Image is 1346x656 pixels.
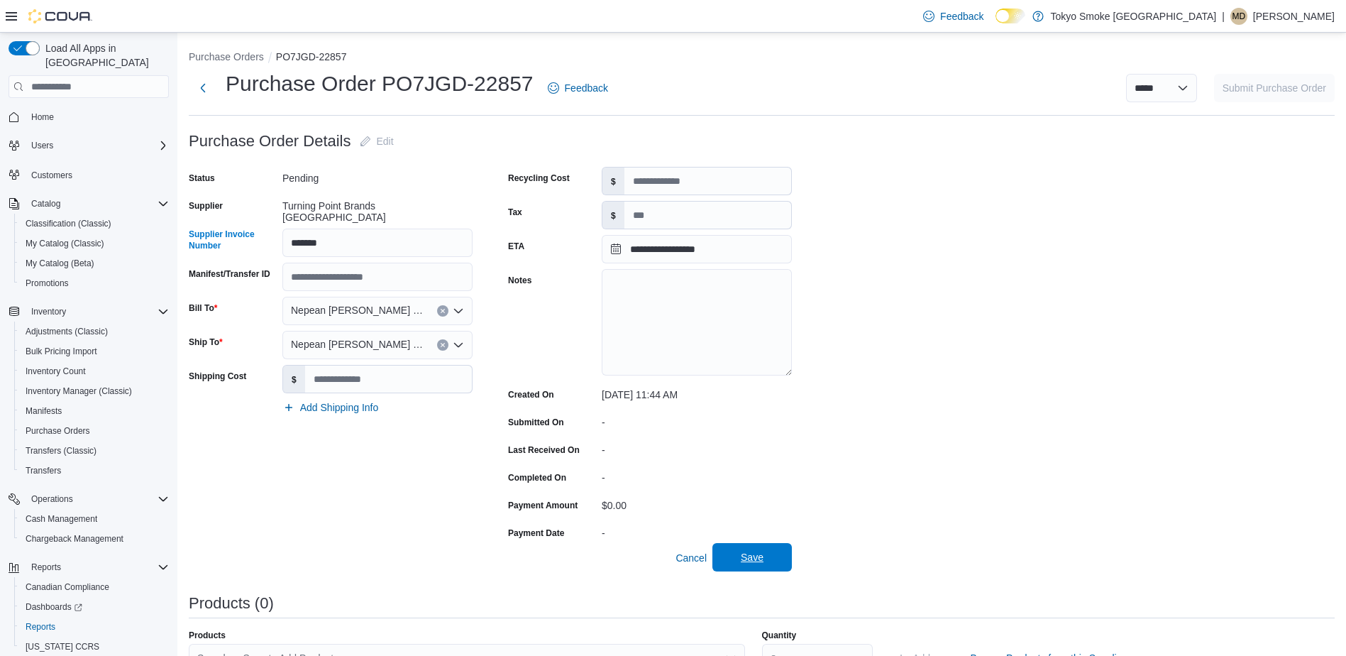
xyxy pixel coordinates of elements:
label: ETA [508,241,524,252]
button: Adjustments (Classic) [14,322,175,341]
img: Cova [28,9,92,23]
button: Edit [354,127,399,155]
span: Operations [31,493,73,505]
span: Transfers (Classic) [20,442,169,459]
button: Clear input [437,339,448,351]
span: Nepean [PERSON_NAME] [PERSON_NAME] [291,336,423,353]
button: Purchase Orders [189,51,264,62]
span: Feedback [565,81,608,95]
span: Customers [26,165,169,183]
span: Manifests [20,403,169,420]
button: Inventory Count [14,361,175,381]
span: Customers [31,170,72,181]
button: Promotions [14,273,175,293]
span: Submit Purchase Order [1223,81,1326,95]
label: Notes [508,275,531,286]
span: Reports [20,618,169,635]
a: Dashboards [20,598,88,616]
div: Turning Point Brands [GEOGRAPHIC_DATA] [282,195,473,223]
span: Chargeback Management [26,533,123,545]
span: My Catalog (Classic) [20,235,169,252]
a: Chargeback Management [20,530,129,547]
button: Save [712,543,792,572]
a: My Catalog (Classic) [20,235,110,252]
p: Tokyo Smoke [GEOGRAPHIC_DATA] [1051,8,1217,25]
span: Save [741,550,763,564]
span: Promotions [26,278,69,289]
a: Transfers [20,462,67,479]
label: Supplier Invoice Number [189,229,277,251]
button: Purchase Orders [14,421,175,441]
button: Reports [14,617,175,637]
span: Nepean [PERSON_NAME] [PERSON_NAME] [291,302,423,319]
span: Purchase Orders [26,425,90,437]
span: MD [1232,8,1246,25]
button: Operations [26,491,79,508]
span: Adjustments (Classic) [20,323,169,340]
label: Payment Amount [508,500,578,511]
button: Classification (Classic) [14,214,175,234]
button: My Catalog (Beta) [14,253,175,273]
div: Misha Degtiarev [1230,8,1247,25]
button: Clear input [437,305,448,317]
label: Payment Date [508,527,564,539]
button: Bulk Pricing Import [14,341,175,361]
h3: Purchase Order Details [189,133,351,150]
span: Reports [26,559,169,576]
h3: Products (0) [189,595,274,612]
span: My Catalog (Beta) [26,258,94,269]
a: Feedback [542,74,614,102]
button: Transfers (Classic) [14,441,175,461]
button: Cash Management [14,509,175,529]
button: Next [189,74,217,102]
label: Last Received On [508,444,580,456]
span: Dashboards [20,598,169,616]
span: Canadian Compliance [26,581,109,593]
span: Cash Management [26,513,97,525]
a: Manifests [20,403,67,420]
span: Cancel [675,551,707,565]
div: - [602,439,792,456]
label: Bill To [189,302,217,314]
span: Cash Management [20,510,169,527]
span: Operations [26,491,169,508]
a: Inventory Manager (Classic) [20,383,138,400]
label: Submitted On [508,417,564,428]
a: Classification (Classic) [20,215,117,232]
span: Reports [31,562,61,573]
label: Tax [508,207,522,218]
a: My Catalog (Beta) [20,255,100,272]
label: Created On [508,389,554,400]
a: Transfers (Classic) [20,442,102,459]
h1: Purchase Order PO7JGD-22857 [226,70,534,98]
label: Supplier [189,200,223,212]
span: Bulk Pricing Import [20,343,169,360]
span: Feedback [940,9,983,23]
span: Dashboards [26,601,82,613]
a: Bulk Pricing Import [20,343,103,360]
span: Adjustments (Classic) [26,326,108,337]
span: Inventory Count [26,366,86,377]
span: Add Shipping Info [300,400,379,415]
span: Load All Apps in [GEOGRAPHIC_DATA] [40,41,169,70]
button: Canadian Compliance [14,577,175,597]
span: Chargeback Management [20,530,169,547]
div: - [602,522,792,539]
a: Dashboards [14,597,175,617]
button: Users [3,136,175,155]
span: Manifests [26,405,62,417]
span: Catalog [31,198,60,209]
span: Classification (Classic) [20,215,169,232]
span: Reports [26,621,55,633]
button: Chargeback Management [14,529,175,549]
span: [US_STATE] CCRS [26,641,99,652]
button: Catalog [3,194,175,214]
label: $ [602,202,624,229]
button: Operations [3,489,175,509]
span: Users [31,140,53,151]
span: Inventory Count [20,363,169,380]
span: My Catalog (Classic) [26,238,104,249]
span: Users [26,137,169,154]
span: Edit [377,134,394,148]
